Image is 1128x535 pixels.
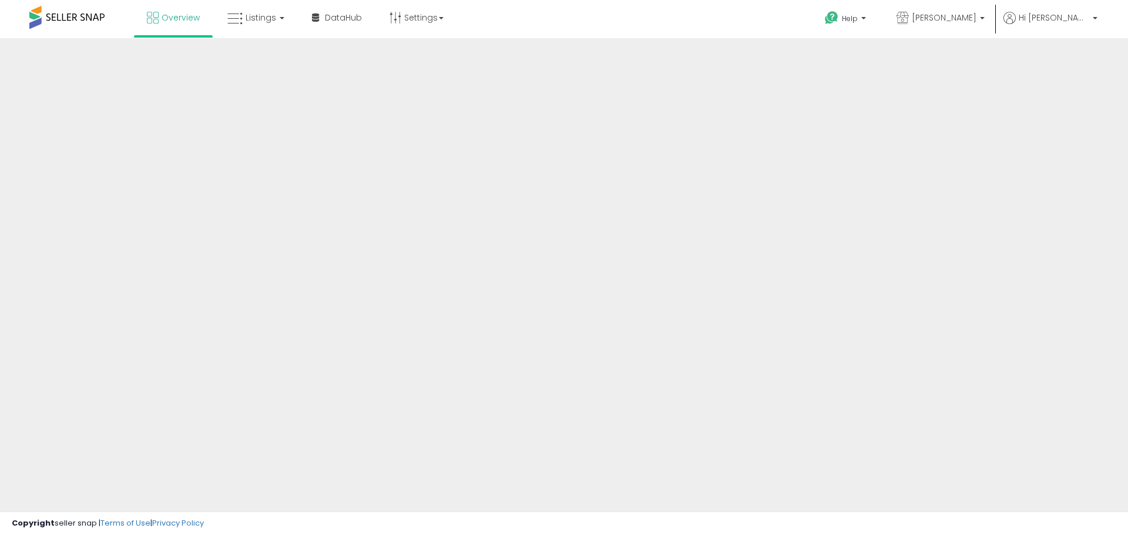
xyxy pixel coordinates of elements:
a: Privacy Policy [152,517,204,529]
span: Hi [PERSON_NAME] [1019,12,1089,23]
strong: Copyright [12,517,55,529]
a: Terms of Use [100,517,150,529]
span: Listings [246,12,276,23]
span: Overview [162,12,200,23]
i: Get Help [824,11,839,25]
span: Help [842,14,858,23]
a: Help [815,2,878,38]
div: seller snap | | [12,518,204,529]
span: [PERSON_NAME] [912,12,976,23]
a: Hi [PERSON_NAME] [1003,12,1097,38]
span: DataHub [325,12,362,23]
